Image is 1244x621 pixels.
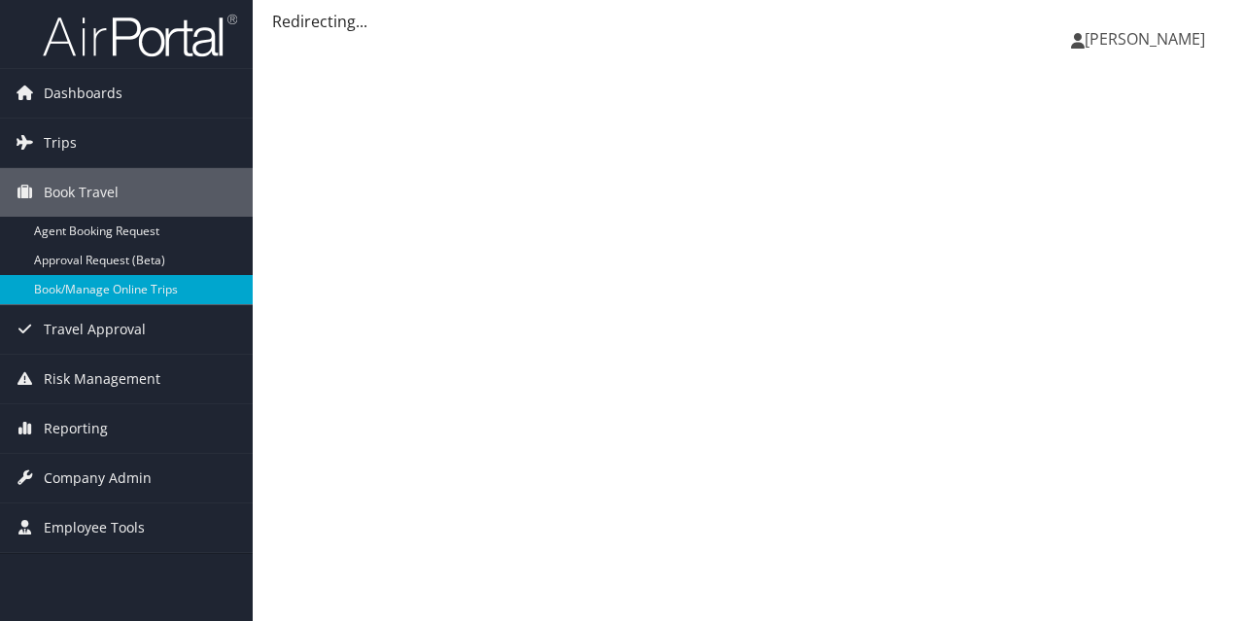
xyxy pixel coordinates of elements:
[43,13,237,58] img: airportal-logo.png
[272,10,1225,33] div: Redirecting...
[44,119,77,167] span: Trips
[1085,28,1205,50] span: [PERSON_NAME]
[44,503,145,552] span: Employee Tools
[44,404,108,453] span: Reporting
[44,305,146,354] span: Travel Approval
[1071,10,1225,68] a: [PERSON_NAME]
[44,454,152,502] span: Company Admin
[44,69,122,118] span: Dashboards
[44,355,160,403] span: Risk Management
[44,168,119,217] span: Book Travel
